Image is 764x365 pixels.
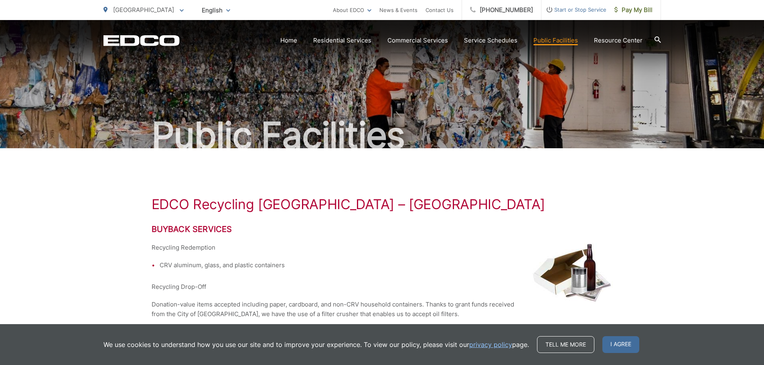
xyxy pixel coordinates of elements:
p: We use cookies to understand how you use our site and to improve your experience. To view our pol... [103,340,529,349]
p: Recycling Redemption [152,243,613,252]
span: I agree [602,336,639,353]
p: Recycling Drop-Off [152,282,613,292]
a: News & Events [379,5,417,15]
span: Pay My Bill [614,5,653,15]
p: Donation-value items accepted including paper, cardboard, and non-CRV household containers. Thank... [152,300,613,319]
span: English [196,3,236,17]
a: privacy policy [469,340,512,349]
a: About EDCO [333,5,371,15]
a: Residential Services [313,36,371,45]
a: Resource Center [594,36,642,45]
li: CRV aluminum, glass, and plastic containers [160,260,613,270]
a: Contact Us [426,5,454,15]
h2: Public Facilities [103,115,661,155]
a: Tell me more [537,336,594,353]
span: [GEOGRAPHIC_DATA] [113,6,174,14]
h1: EDCO Recycling [GEOGRAPHIC_DATA] – [GEOGRAPHIC_DATA] [152,196,613,212]
a: Home [280,36,297,45]
img: Recycling [533,243,613,302]
a: EDCD logo. Return to the homepage. [103,35,180,46]
a: Public Facilities [533,36,578,45]
a: Service Schedules [464,36,517,45]
h2: Buyback Services [152,224,613,234]
a: Commercial Services [387,36,448,45]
